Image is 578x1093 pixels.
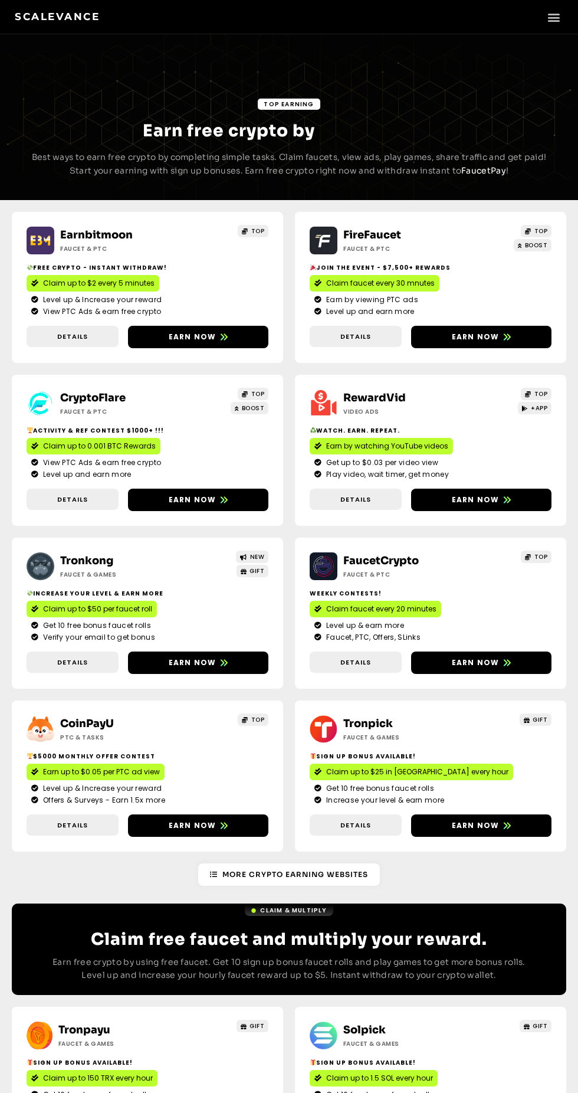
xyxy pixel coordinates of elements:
span: Earn by watching YouTube videos [326,441,448,451]
a: Earn now [411,652,551,674]
a: Tronpick [343,717,393,730]
img: 🎁 [27,1059,33,1065]
span: Details [340,820,371,830]
a: TOP [238,714,268,726]
a: FireFaucet [343,228,401,241]
span: Claim up to 1.5 SOL every hour [326,1073,433,1084]
a: Claim up to $25 in [GEOGRAPHIC_DATA] every hour [310,764,513,780]
a: CoinPayU [60,717,114,730]
span: Earn free crypto by [143,120,315,141]
a: Details [27,489,119,510]
a: BOOST [231,402,268,414]
h2: $5000 Monthly Offer contest [27,752,268,761]
a: Claim up to $50 per faucet roll [27,601,157,617]
a: Claim up to 150 TRX every hour [27,1070,157,1087]
a: FaucetPay [461,165,506,176]
span: Details [340,657,371,667]
h2: Activity & ref contest $1000+ !!! [27,426,268,435]
a: TOP Earning [258,99,320,110]
span: BOOST [242,404,265,413]
a: Earnbitmoon [60,228,133,241]
span: Claim up to $25 in [GEOGRAPHIC_DATA] every hour [326,767,508,777]
a: Earn now [411,326,551,348]
span: Details [340,495,371,505]
span: GIFT [249,1022,264,1030]
span: View PTC Ads & earn free crypto [40,457,161,468]
span: Details [57,657,88,667]
img: 🏆 [27,753,33,759]
a: Details [310,652,402,673]
h2: Sign Up Bonus Available! [310,1058,551,1067]
span: Earn now [452,820,500,831]
span: More Crypto Earning Websites [222,869,368,880]
a: Details [27,652,119,673]
span: Earn now [169,657,216,668]
h2: Video ads [343,407,471,416]
a: Claim up to 0.001 BTC Rewards [27,438,160,454]
h2: Faucet & Games [343,733,471,742]
span: TOP [251,227,265,235]
a: RewardVid [343,391,406,404]
span: Claim faucet every 20 minutes [326,604,436,614]
span: Earn now [169,820,216,831]
img: 🎉 [310,264,316,270]
h2: Faucet & Games [343,1039,471,1048]
a: TOP [238,225,268,237]
a: More Crypto Earning Websites [198,863,380,886]
span: Faucet, PTC, Offers, SLinks [323,632,421,643]
span: Claim up to $50 per faucet roll [43,604,152,614]
span: BOOST [525,241,548,250]
a: NEW [236,551,268,563]
div: Menu Toggle [544,7,563,27]
span: Earn now [169,495,216,505]
h2: Increase your level & earn more [27,589,268,598]
a: GIFT [237,565,269,577]
h2: Join the event - $7,500+ Rewards [310,263,551,272]
span: TOP [251,390,265,398]
a: Claim faucet every 20 minutes [310,601,441,617]
span: Increase your level & earn more [323,795,444,806]
a: Details [27,814,119,836]
span: TOP [251,715,265,724]
span: +APP [531,404,547,413]
span: Details [57,820,88,830]
h2: Faucet & PTC [60,407,188,416]
a: BOOST [514,239,551,251]
a: TOP [238,388,268,400]
span: Earn now [452,495,500,505]
h2: Weekly contests! [310,589,551,598]
span: TOP [534,552,548,561]
span: Claim up to 150 TRX every hour [43,1073,153,1084]
h2: Sign Up Bonus Available! [310,752,551,761]
a: Earn now [128,326,268,348]
span: Level up and earn more [40,469,132,480]
a: TOP [521,551,551,563]
a: Details [310,814,402,836]
span: Earn now [452,332,500,342]
img: 🎁 [310,753,316,759]
a: Claim & Multiply [245,905,333,916]
span: TOP [534,390,548,398]
span: Claim up to 0.001 BTC Rewards [43,441,156,451]
h2: Claim free faucet and multiply your reward. [41,930,537,950]
span: NEW [250,552,265,561]
a: Tronpayu [58,1023,110,1036]
a: Earn now [411,489,551,511]
h2: Faucet & PTC [60,244,188,253]
a: Tronkong [60,554,113,567]
a: Claim up to $2 every 5 minutes [27,275,159,292]
span: GIFT [533,1022,547,1030]
p: Best ways to earn free crypto by completing simple tasks. Claim faucets, view ads, play games, sh... [29,150,549,179]
img: 💸 [27,264,33,270]
h2: Faucet & Games [60,570,188,579]
p: Earn free crypto by using free faucet. Get 10 sign up bonus faucet rolls and play games to get mo... [41,955,537,982]
a: Details [310,489,402,510]
a: GIFT [520,1020,552,1032]
a: Earn now [128,489,268,511]
a: Claim up to 1.5 SOL every hour [310,1070,438,1087]
a: GIFT [237,1020,269,1032]
h2: Faucet & PTC [343,570,471,579]
span: Get up to $0.03 per video view [323,457,438,468]
a: Scalevance [15,11,100,22]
